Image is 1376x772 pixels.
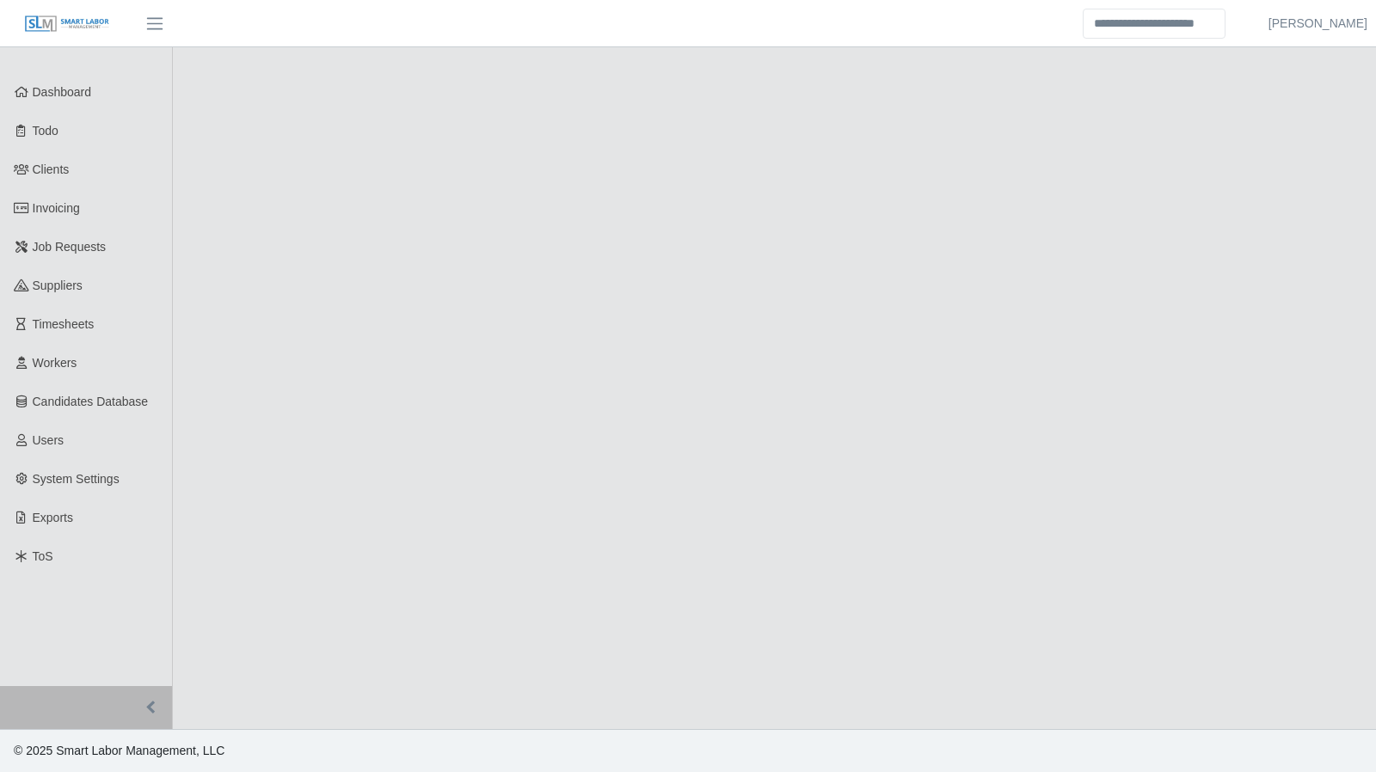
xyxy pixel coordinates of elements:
[33,124,58,138] span: Todo
[33,549,53,563] span: ToS
[33,356,77,370] span: Workers
[1083,9,1225,39] input: Search
[33,85,92,99] span: Dashboard
[14,744,224,757] span: © 2025 Smart Labor Management, LLC
[33,511,73,524] span: Exports
[33,395,149,408] span: Candidates Database
[33,472,120,486] span: System Settings
[24,15,110,34] img: SLM Logo
[33,201,80,215] span: Invoicing
[33,162,70,176] span: Clients
[33,240,107,254] span: Job Requests
[33,433,64,447] span: Users
[1268,15,1367,33] a: [PERSON_NAME]
[33,317,95,331] span: Timesheets
[33,279,83,292] span: Suppliers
